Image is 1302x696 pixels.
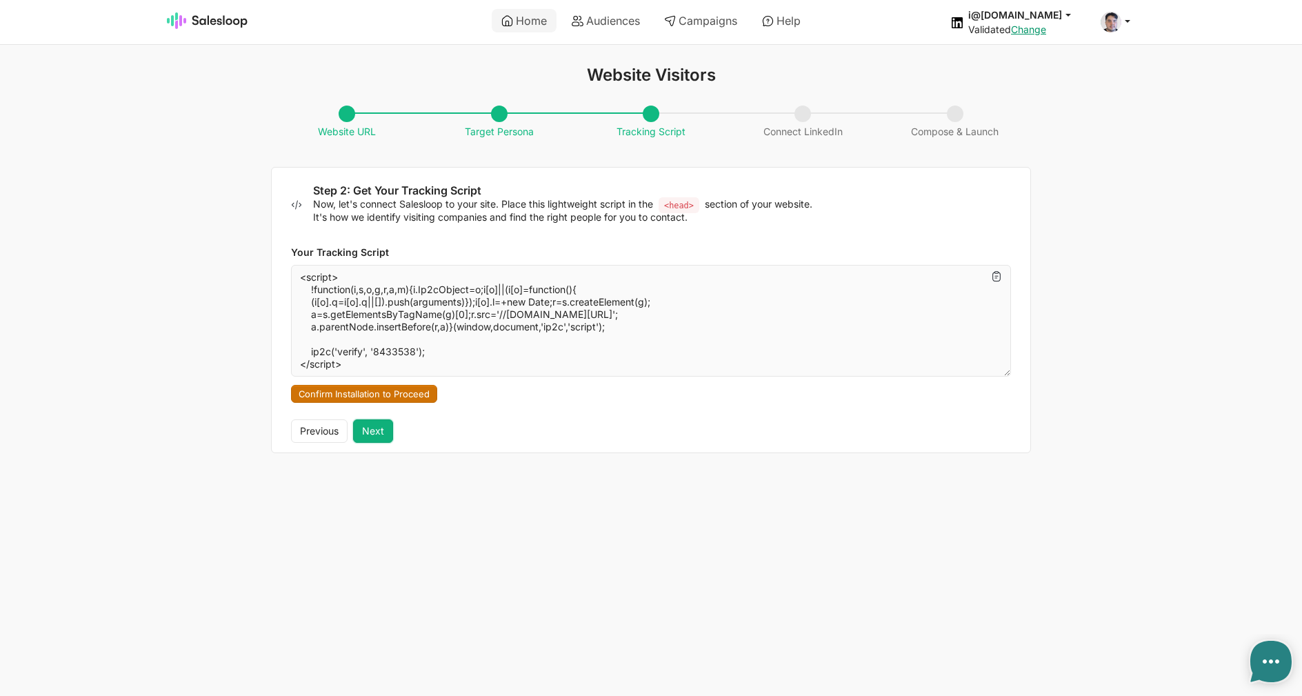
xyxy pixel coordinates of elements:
[291,419,348,443] button: Previous
[353,419,393,443] button: Next
[654,9,747,32] a: Campaigns
[311,106,383,138] span: Website URL
[610,106,692,138] span: Tracking Script
[752,9,810,32] a: Help
[313,184,1011,198] h2: Step 2: Get Your Tracking Script
[458,106,541,138] span: Target Persona
[757,106,850,138] span: Connect LinkedIn
[271,66,1031,85] h1: Website Visitors
[562,9,650,32] a: Audiences
[968,23,1084,36] div: Validated
[492,9,557,32] a: Home
[313,198,1011,223] p: Now, let's connect Salesloop to your site. Place this lightweight script in the section of your w...
[291,246,389,258] strong: Your Tracking Script
[1011,23,1046,35] a: Change
[291,385,437,403] button: Confirm Installation to Proceed
[904,106,1005,138] span: Compose & Launch
[968,8,1084,21] button: i@[DOMAIN_NAME]
[659,197,699,214] code: <head>
[167,12,248,29] img: Salesloop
